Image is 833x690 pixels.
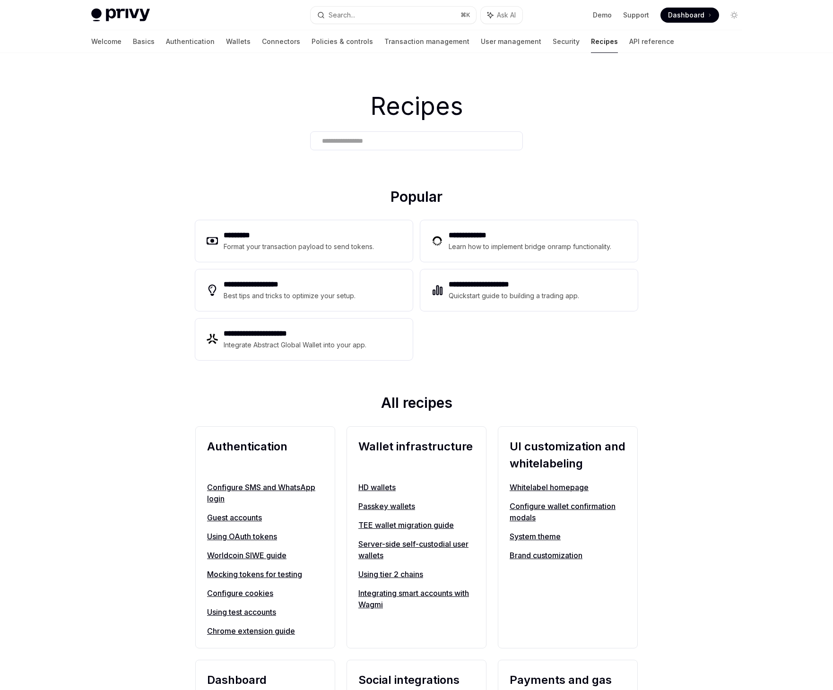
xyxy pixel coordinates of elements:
div: Learn how to implement bridge onramp functionality. [449,241,611,252]
a: Mocking tokens for testing [207,569,323,580]
a: Chrome extension guide [207,625,323,637]
a: **** **** ***Learn how to implement bridge onramp functionality. [420,220,638,262]
a: Using test accounts [207,606,323,618]
h2: Wallet infrastructure [358,438,475,472]
a: Configure SMS and WhatsApp login [207,482,323,504]
a: Brand customization [510,550,626,561]
a: Demo [593,10,612,20]
img: light logo [91,9,150,22]
span: Ask AI [497,10,516,20]
span: ⌘ K [460,11,470,19]
a: API reference [629,30,674,53]
a: TEE wallet migration guide [358,519,475,531]
a: Using OAuth tokens [207,531,323,542]
a: Integrating smart accounts with Wagmi [358,587,475,610]
a: Worldcoin SIWE guide [207,550,323,561]
a: **** ****Format your transaction payload to send tokens. [195,220,413,262]
a: Security [553,30,580,53]
button: Ask AI [481,7,522,24]
a: System theme [510,531,626,542]
a: Configure cookies [207,587,323,599]
button: Search...⌘K [311,7,476,24]
a: Policies & controls [312,30,373,53]
a: Connectors [262,30,300,53]
div: Best tips and tricks to optimize your setup. [224,290,356,302]
button: Toggle dark mode [727,8,742,23]
a: Dashboard [660,8,719,23]
a: Welcome [91,30,121,53]
a: Passkey wallets [358,500,475,512]
a: Basics [133,30,155,53]
h2: Authentication [207,438,323,472]
a: Support [623,10,649,20]
div: Quickstart guide to building a trading app. [449,290,579,302]
a: User management [481,30,541,53]
h2: UI customization and whitelabeling [510,438,626,472]
div: Format your transaction payload to send tokens. [224,241,374,252]
div: Search... [329,9,355,21]
a: Authentication [166,30,215,53]
h2: Popular [195,188,638,209]
a: Whitelabel homepage [510,482,626,493]
a: Recipes [591,30,618,53]
a: Guest accounts [207,512,323,523]
a: Using tier 2 chains [358,569,475,580]
a: HD wallets [358,482,475,493]
a: Configure wallet confirmation modals [510,500,626,523]
div: Integrate Abstract Global Wallet into your app. [224,339,366,351]
a: Wallets [226,30,251,53]
h2: All recipes [195,394,638,415]
a: Server-side self-custodial user wallets [358,538,475,561]
span: Dashboard [668,10,704,20]
a: Transaction management [384,30,469,53]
